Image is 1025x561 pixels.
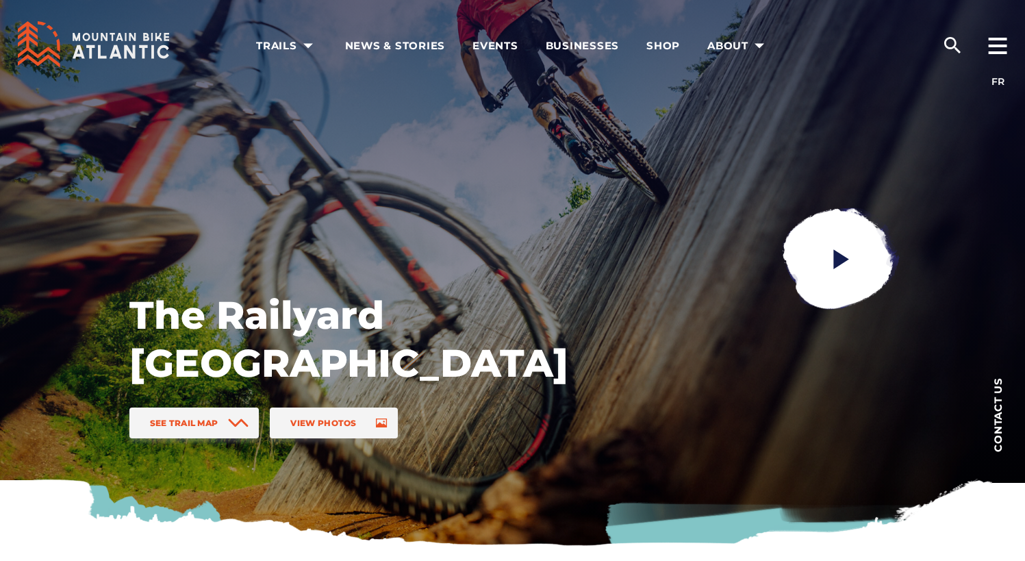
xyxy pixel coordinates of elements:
span: Events [472,39,518,53]
span: About [707,39,769,53]
span: News & Stories [345,39,446,53]
ion-icon: arrow dropdown [299,36,318,55]
span: Trails [256,39,318,53]
a: FR [991,75,1004,88]
span: See Trail Map [150,418,218,428]
ion-icon: search [941,34,963,56]
a: See Trail Map [129,408,260,438]
ion-icon: play [828,247,853,271]
a: Contact us [970,356,1025,473]
ion-icon: arrow dropdown [750,36,769,55]
h1: The Railyard [GEOGRAPHIC_DATA] [129,291,568,387]
span: View Photos [290,418,356,428]
span: Shop [646,39,680,53]
span: Businesses [546,39,620,53]
span: Contact us [993,377,1003,452]
a: View Photos [270,408,397,438]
